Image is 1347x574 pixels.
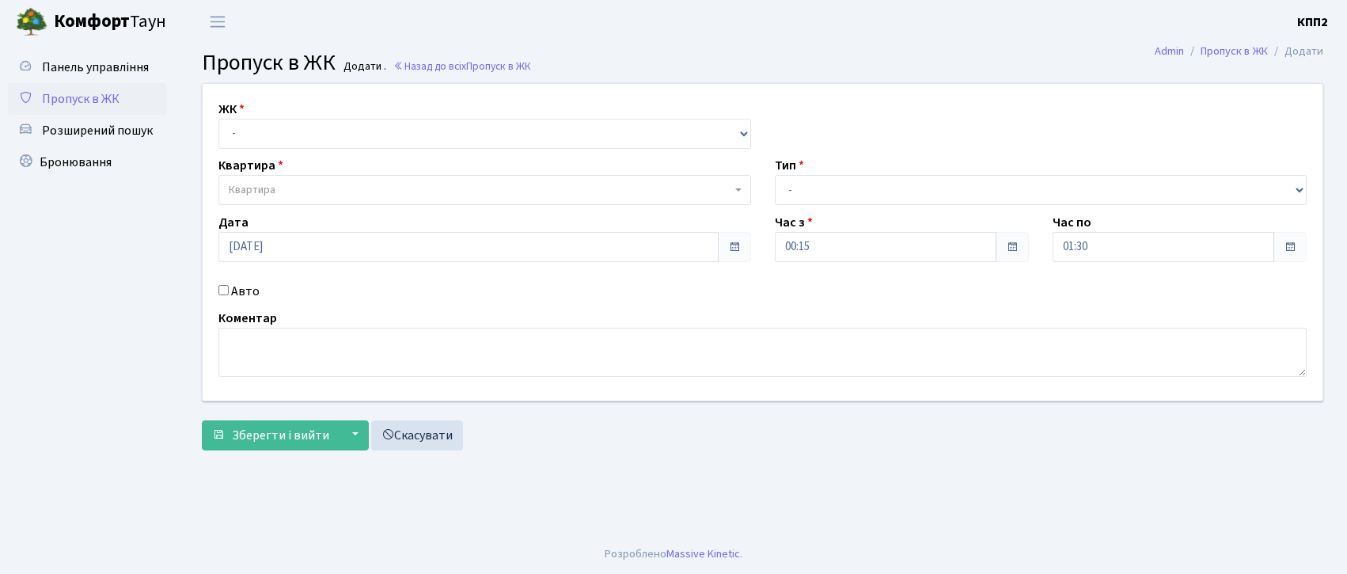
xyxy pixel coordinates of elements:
[371,420,463,450] a: Скасувати
[42,90,120,108] span: Пропуск в ЖК
[42,122,153,139] span: Розширений пошук
[1297,13,1328,31] b: КПП2
[8,51,166,83] a: Панель управління
[8,115,166,146] a: Розширений пошук
[466,59,531,74] span: Пропуск в ЖК
[40,154,112,171] span: Бронювання
[218,309,277,328] label: Коментар
[202,47,336,78] span: Пропуск в ЖК
[8,83,166,115] a: Пропуск в ЖК
[54,9,166,36] span: Таун
[775,213,813,232] label: Час з
[198,9,237,35] button: Переключити навігацію
[1297,13,1328,32] a: КПП2
[1053,213,1091,232] label: Час по
[8,146,166,178] a: Бронювання
[42,59,149,76] span: Панель управління
[605,545,742,563] div: Розроблено .
[218,213,249,232] label: Дата
[1268,43,1323,60] li: Додати
[666,545,740,562] a: Massive Kinetic
[775,156,804,175] label: Тип
[16,6,47,38] img: logo.png
[218,100,245,119] label: ЖК
[1201,43,1268,59] a: Пропуск в ЖК
[218,156,283,175] label: Квартира
[1131,35,1347,68] nav: breadcrumb
[54,9,130,34] b: Комфорт
[231,282,260,301] label: Авто
[232,427,329,444] span: Зберегти і вийти
[393,59,531,74] a: Назад до всіхПропуск в ЖК
[229,182,275,198] span: Квартира
[340,60,386,74] small: Додати .
[1155,43,1184,59] a: Admin
[202,420,340,450] button: Зберегти і вийти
